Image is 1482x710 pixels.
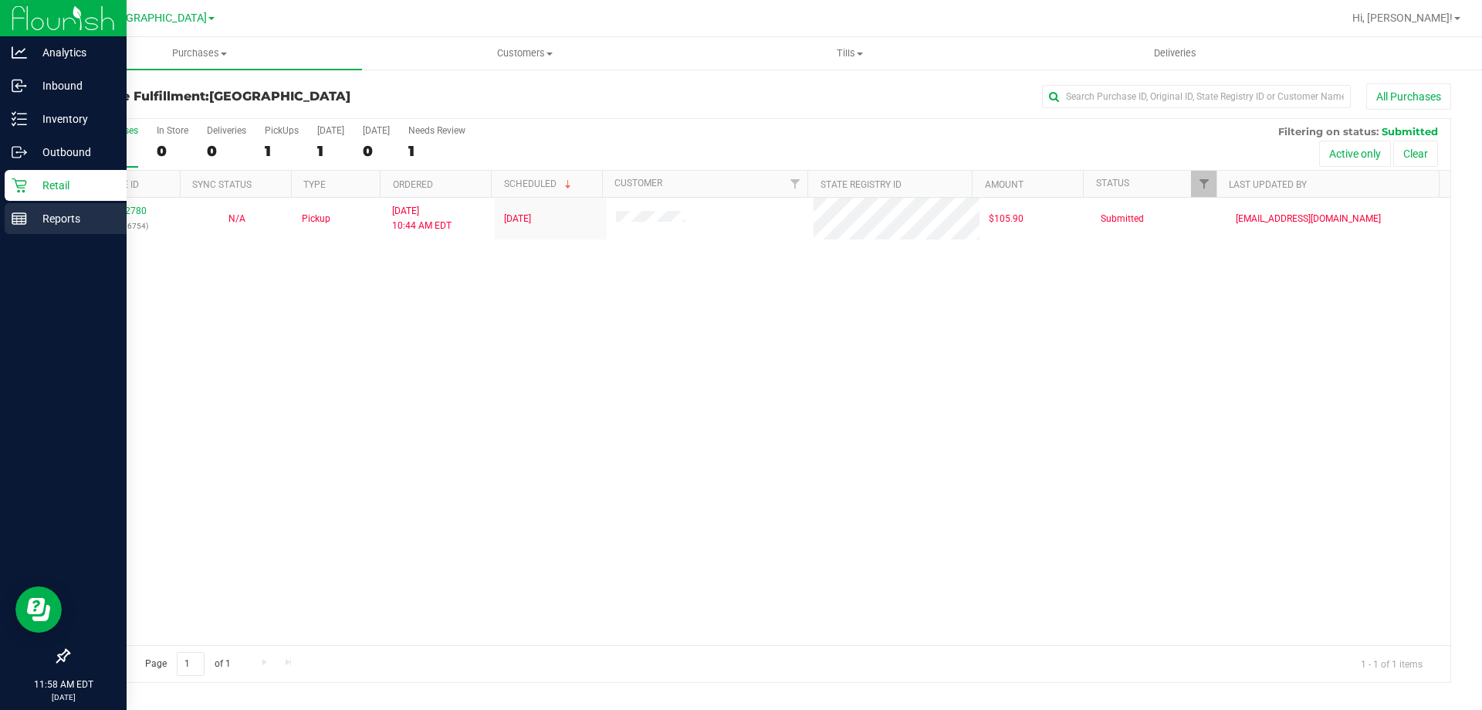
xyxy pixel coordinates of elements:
inline-svg: Reports [12,211,27,226]
p: Inbound [27,76,120,95]
div: [DATE] [317,125,344,136]
div: [DATE] [363,125,390,136]
span: $105.90 [989,212,1024,226]
a: Amount [985,179,1024,190]
a: Deliveries [1013,37,1338,70]
span: Tills [688,46,1011,60]
a: Customers [362,37,687,70]
p: 11:58 AM EDT [7,678,120,691]
div: 1 [408,142,465,160]
a: Type [303,179,326,190]
div: Needs Review [408,125,465,136]
button: All Purchases [1366,83,1451,110]
span: [GEOGRAPHIC_DATA] [209,89,350,104]
span: Not Applicable [228,213,245,224]
span: 1 - 1 of 1 items [1348,652,1435,675]
a: Last Updated By [1229,179,1307,190]
inline-svg: Analytics [12,45,27,60]
span: Filtering on status: [1278,125,1379,138]
div: 1 [265,142,299,160]
inline-svg: Outbound [12,144,27,160]
p: Reports [27,209,120,228]
span: Customers [363,46,686,60]
p: Analytics [27,43,120,62]
a: Customer [614,178,662,189]
span: Deliveries [1133,46,1217,60]
div: 0 [363,142,390,160]
a: Status [1096,178,1129,189]
inline-svg: Inbound [12,78,27,93]
span: [GEOGRAPHIC_DATA] [101,12,207,25]
span: Pickup [302,212,330,226]
a: State Registry ID [821,179,902,190]
input: 1 [177,652,205,676]
a: Filter [1191,171,1216,197]
button: Clear [1393,141,1438,167]
div: PickUps [265,125,299,136]
div: Deliveries [207,125,246,136]
button: Active only [1319,141,1391,167]
p: [DATE] [7,691,120,703]
h3: Purchase Fulfillment: [68,90,529,104]
span: [EMAIL_ADDRESS][DOMAIN_NAME] [1236,212,1381,226]
div: 0 [207,142,246,160]
inline-svg: Retail [12,178,27,193]
span: Purchases [37,46,362,60]
button: N/A [228,212,245,226]
a: Filter [782,171,807,197]
a: Scheduled [504,178,574,189]
div: 0 [157,142,188,160]
a: 11972780 [103,206,147,216]
span: [DATE] [504,212,531,226]
a: Ordered [393,179,433,190]
span: Hi, [PERSON_NAME]! [1352,12,1453,24]
div: In Store [157,125,188,136]
inline-svg: Inventory [12,111,27,127]
p: Inventory [27,110,120,128]
iframe: Resource center [15,586,62,633]
a: Sync Status [192,179,252,190]
span: Submitted [1101,212,1144,226]
span: Submitted [1382,125,1438,138]
p: Retail [27,176,120,195]
a: Purchases [37,37,362,70]
div: 1 [317,142,344,160]
input: Search Purchase ID, Original ID, State Registry ID or Customer Name... [1042,85,1351,108]
a: Tills [687,37,1012,70]
span: Page of 1 [132,652,243,676]
p: Outbound [27,143,120,161]
span: [DATE] 10:44 AM EDT [392,204,452,233]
